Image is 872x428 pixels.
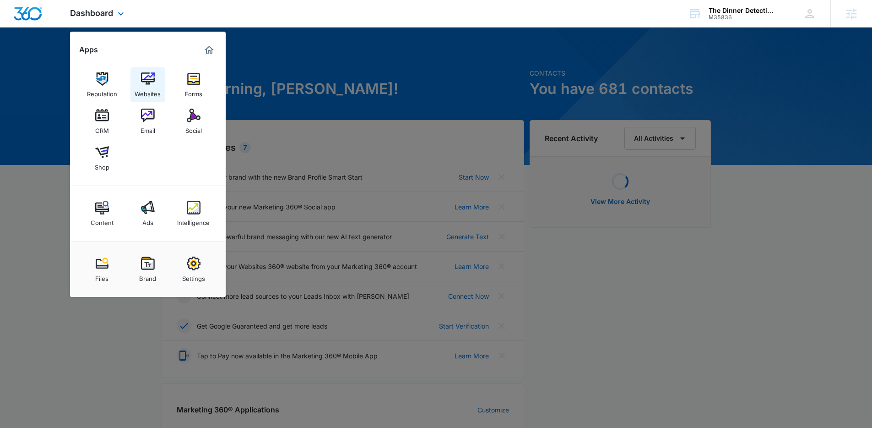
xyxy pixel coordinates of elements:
a: Marketing 360® Dashboard [202,43,217,57]
div: Intelligence [177,214,210,226]
div: Settings [182,270,205,282]
div: Forms [185,86,202,98]
a: Social [176,104,211,139]
div: CRM [95,122,109,134]
div: Email [141,122,155,134]
div: Reputation [87,86,117,98]
a: Forms [176,67,211,102]
a: Websites [130,67,165,102]
div: Shop [95,159,109,171]
div: Content [91,214,114,226]
a: CRM [85,104,119,139]
span: Dashboard [70,8,113,18]
div: account id [709,14,775,21]
a: Content [85,196,119,231]
a: Shop [85,141,119,176]
a: Files [85,252,119,287]
div: Social [185,122,202,134]
div: Websites [135,86,161,98]
a: Settings [176,252,211,287]
a: Email [130,104,165,139]
div: Ads [142,214,153,226]
h2: Apps [79,45,98,54]
div: Brand [139,270,156,282]
a: Ads [130,196,165,231]
div: Files [95,270,108,282]
a: Reputation [85,67,119,102]
a: Intelligence [176,196,211,231]
a: Brand [130,252,165,287]
div: account name [709,7,775,14]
